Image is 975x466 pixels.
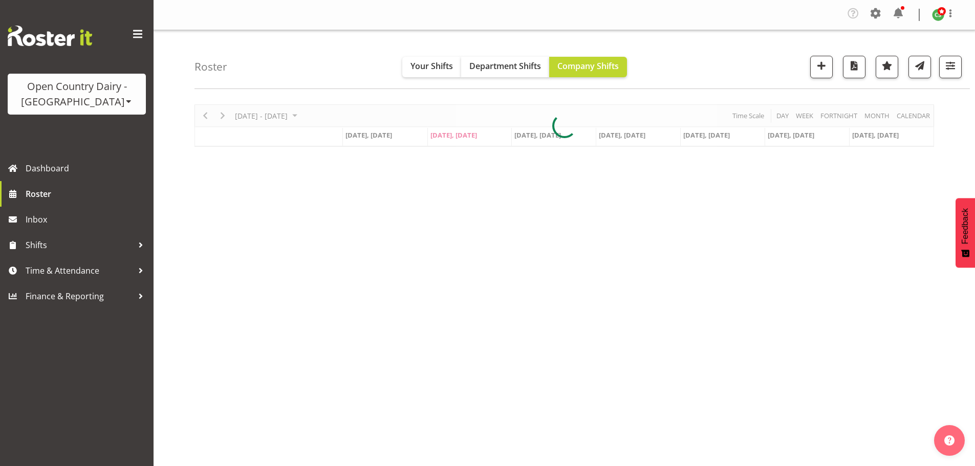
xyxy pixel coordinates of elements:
span: Roster [26,186,148,202]
span: Time & Attendance [26,263,133,278]
button: Your Shifts [402,57,461,77]
button: Feedback - Show survey [956,198,975,268]
button: Send a list of all shifts for the selected filtered period to all rostered employees. [908,56,931,78]
button: Download a PDF of the roster according to the set date range. [843,56,865,78]
span: Inbox [26,212,148,227]
button: Highlight an important date within the roster. [876,56,898,78]
div: Open Country Dairy - [GEOGRAPHIC_DATA] [18,79,136,109]
span: Dashboard [26,161,148,176]
img: carl-stewart11229.jpg [932,9,944,21]
span: Finance & Reporting [26,289,133,304]
img: help-xxl-2.png [944,435,955,446]
span: Company Shifts [557,60,619,72]
h4: Roster [194,61,227,73]
button: Company Shifts [549,57,627,77]
button: Add a new shift [810,56,833,78]
button: Department Shifts [461,57,549,77]
img: Rosterit website logo [8,26,92,46]
button: Filter Shifts [939,56,962,78]
span: Your Shifts [410,60,453,72]
span: Department Shifts [469,60,541,72]
span: Shifts [26,237,133,253]
span: Feedback [961,208,970,244]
